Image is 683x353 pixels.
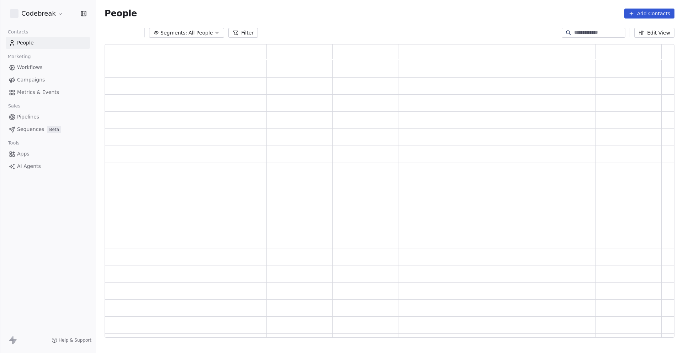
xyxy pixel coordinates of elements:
[634,28,674,38] button: Edit View
[6,74,90,86] a: Campaigns
[6,123,90,135] a: SequencesBeta
[47,126,61,133] span: Beta
[59,337,91,343] span: Help & Support
[5,51,34,62] span: Marketing
[17,89,59,96] span: Metrics & Events
[17,39,34,47] span: People
[6,111,90,123] a: Pipelines
[228,28,258,38] button: Filter
[160,29,187,37] span: Segments:
[17,163,41,170] span: AI Agents
[6,62,90,73] a: Workflows
[17,150,30,158] span: Apps
[17,126,44,133] span: Sequences
[624,9,674,19] button: Add Contacts
[9,7,65,20] button: Codebreak
[6,160,90,172] a: AI Agents
[5,27,31,37] span: Contacts
[17,76,45,84] span: Campaigns
[5,101,23,111] span: Sales
[52,337,91,343] a: Help & Support
[6,86,90,98] a: Metrics & Events
[6,148,90,160] a: Apps
[21,9,56,18] span: Codebreak
[17,113,39,121] span: Pipelines
[6,37,90,49] a: People
[5,138,22,148] span: Tools
[17,64,43,71] span: Workflows
[105,8,137,19] span: People
[189,29,213,37] span: All People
